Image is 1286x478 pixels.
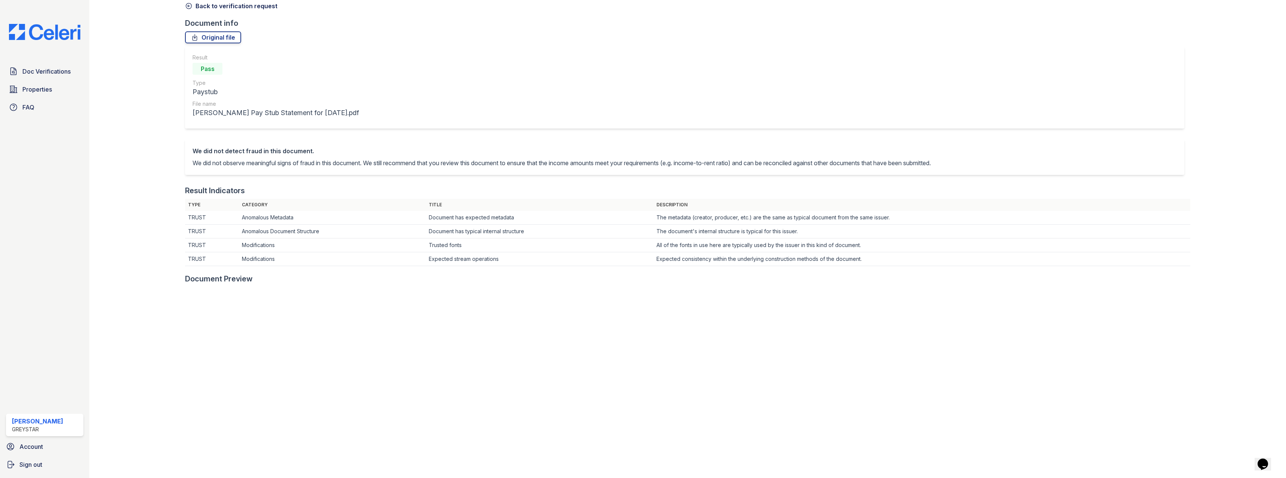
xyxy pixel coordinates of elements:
[22,103,34,112] span: FAQ
[239,211,426,225] td: Anomalous Metadata
[653,211,1190,225] td: The metadata (creator, producer, etc.) are the same as typical document from the same issuer.
[185,211,239,225] td: TRUST
[426,238,653,252] td: Trusted fonts
[6,82,83,97] a: Properties
[239,225,426,238] td: Anomalous Document Structure
[19,442,43,451] span: Account
[1255,448,1279,471] iframe: chat widget
[185,185,245,196] div: Result Indicators
[193,87,359,97] div: Paystub
[193,158,931,167] p: We did not observe meaningful signs of fraud in this document. We still recommend that you review...
[6,64,83,79] a: Doc Verifications
[193,100,359,108] div: File name
[426,252,653,266] td: Expected stream operations
[19,460,42,469] span: Sign out
[193,63,222,75] div: Pass
[426,199,653,211] th: Title
[22,67,71,76] span: Doc Verifications
[193,79,359,87] div: Type
[185,31,241,43] a: Original file
[3,439,86,454] a: Account
[185,1,277,10] a: Back to verification request
[426,225,653,238] td: Document has typical internal structure
[239,238,426,252] td: Modifications
[653,238,1190,252] td: All of the fonts in use here are typically used by the issuer in this kind of document.
[12,417,63,426] div: [PERSON_NAME]
[193,108,359,118] div: [PERSON_NAME] Pay Stub Statement for [DATE].pdf
[239,199,426,211] th: Category
[653,225,1190,238] td: The document's internal structure is typical for this issuer.
[239,252,426,266] td: Modifications
[3,457,86,472] a: Sign out
[12,426,63,433] div: Greystar
[6,100,83,115] a: FAQ
[185,18,1190,28] div: Document info
[185,199,239,211] th: Type
[185,274,253,284] div: Document Preview
[193,54,359,61] div: Result
[22,85,52,94] span: Properties
[185,225,239,238] td: TRUST
[426,211,653,225] td: Document has expected metadata
[193,147,931,155] div: We did not detect fraud in this document.
[3,24,86,40] img: CE_Logo_Blue-a8612792a0a2168367f1c8372b55b34899dd931a85d93a1a3d3e32e68fde9ad4.png
[185,252,239,266] td: TRUST
[653,252,1190,266] td: Expected consistency within the underlying construction methods of the document.
[653,199,1190,211] th: Description
[185,238,239,252] td: TRUST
